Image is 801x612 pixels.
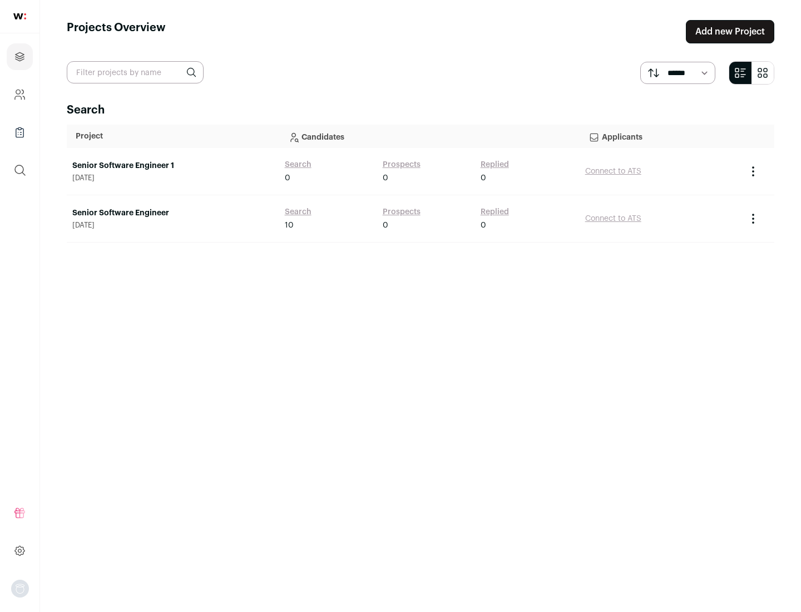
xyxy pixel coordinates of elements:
[481,206,509,218] a: Replied
[72,208,274,219] a: Senior Software Engineer
[13,13,26,19] img: wellfound-shorthand-0d5821cbd27db2630d0214b213865d53afaa358527fdda9d0ea32b1df1b89c2c.svg
[383,206,421,218] a: Prospects
[585,167,641,175] a: Connect to ATS
[746,165,760,178] button: Project Actions
[285,206,311,218] a: Search
[746,212,760,225] button: Project Actions
[67,61,204,83] input: Filter projects by name
[383,220,388,231] span: 0
[67,20,166,43] h1: Projects Overview
[383,159,421,170] a: Prospects
[7,43,33,70] a: Projects
[481,220,486,231] span: 0
[288,125,571,147] p: Candidates
[285,220,294,231] span: 10
[7,119,33,146] a: Company Lists
[589,125,732,147] p: Applicants
[72,221,274,230] span: [DATE]
[76,131,270,142] p: Project
[72,174,274,182] span: [DATE]
[585,215,641,223] a: Connect to ATS
[686,20,774,43] a: Add new Project
[11,580,29,598] img: nopic.png
[285,159,311,170] a: Search
[67,102,774,118] h2: Search
[481,172,486,184] span: 0
[11,580,29,598] button: Open dropdown
[7,81,33,108] a: Company and ATS Settings
[72,160,274,171] a: Senior Software Engineer 1
[285,172,290,184] span: 0
[481,159,509,170] a: Replied
[383,172,388,184] span: 0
